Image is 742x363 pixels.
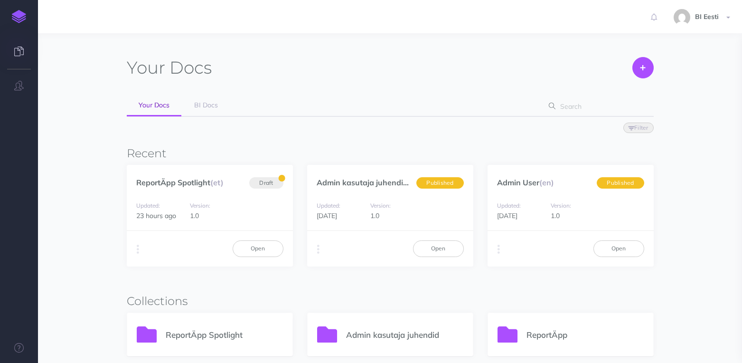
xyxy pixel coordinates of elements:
[317,326,338,343] img: icon-folder.svg
[190,211,199,220] span: 1.0
[317,202,340,209] small: Updated:
[127,147,654,160] h3: Recent
[497,178,554,187] a: Admin User(en)
[526,328,643,341] p: ReportÄpp
[190,202,210,209] small: Version:
[551,211,560,220] span: 1.0
[136,178,224,187] a: ReportÄpp Spotlight(et)
[233,240,283,257] a: Open
[370,202,391,209] small: Version:
[674,9,690,26] img: 9862dc5e82047a4d9ba6d08c04ce6da6.jpg
[317,178,421,187] a: Admin kasutaja juhendid(et)
[127,57,212,78] h1: Docs
[539,178,554,187] span: (en)
[12,10,26,23] img: logo-mark.svg
[166,328,282,341] p: ReportÄpp Spotlight
[317,243,319,256] i: More actions
[413,240,464,257] a: Open
[623,123,654,133] button: Filter
[498,243,500,256] i: More actions
[690,12,723,21] span: BI Eesti
[551,202,571,209] small: Version:
[127,95,181,116] a: Your Docs
[557,98,639,115] input: Search
[182,95,230,116] a: BI Docs
[136,202,160,209] small: Updated:
[127,57,165,78] span: Your
[317,211,337,220] span: [DATE]
[136,211,176,220] span: 23 hours ago
[593,240,644,257] a: Open
[346,328,463,341] p: Admin kasutaja juhendid
[370,211,379,220] span: 1.0
[498,326,518,343] img: icon-folder.svg
[137,326,158,343] img: icon-folder.svg
[497,211,517,220] span: [DATE]
[210,178,224,187] span: (et)
[127,295,654,307] h3: Collections
[497,202,521,209] small: Updated:
[194,101,218,109] span: BI Docs
[137,243,139,256] i: More actions
[139,101,169,109] span: Your Docs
